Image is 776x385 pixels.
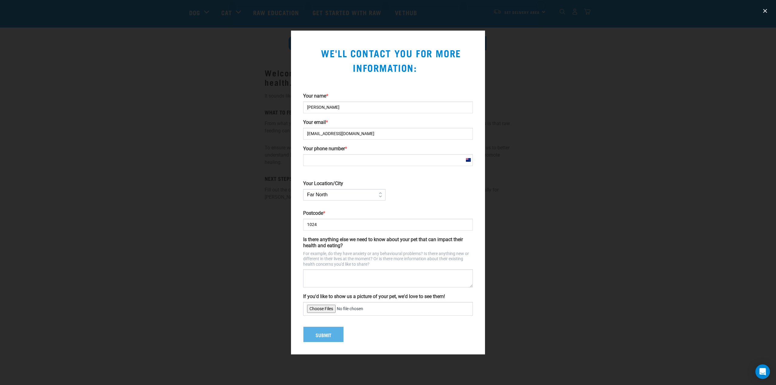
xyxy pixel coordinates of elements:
div: New Zealand: +64 [463,154,473,166]
label: Your email [303,119,473,125]
button: close [760,6,770,16]
p: For example, do they have anxiety or any behavioural problems? Is there anything new or different... [303,251,473,267]
label: Postcode [303,210,473,216]
label: Your Location/City [303,181,386,187]
label: If you'd like to show us a picture of your pet, we'd love to see them! [303,294,473,300]
span: We'll contact you for more information: [315,50,461,70]
label: Your phone number [303,146,473,152]
label: Is there anything else we need to know about your pet that can impact their health and eating? [303,237,473,249]
div: Open Intercom Messenger [755,364,770,379]
label: Your name [303,93,473,99]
